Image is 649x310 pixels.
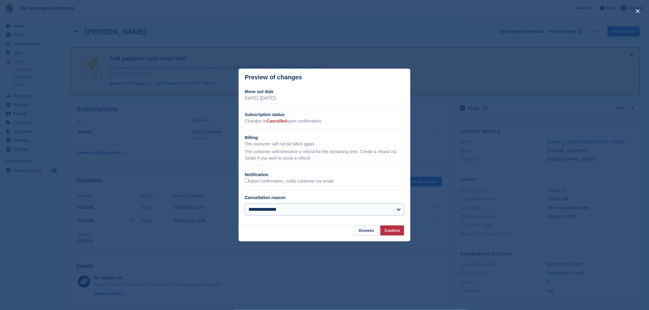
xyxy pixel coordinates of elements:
input: Upon confirmation, notify customer via email. [245,179,249,183]
p: Preview of changes [245,74,302,81]
p: Changes to upon confirmation. [245,118,404,124]
button: Dismiss [355,225,378,236]
label: Cancellation reason [245,195,286,200]
label: Upon confirmation, notify customer via email. [245,179,334,184]
p: The customer will not be billed again. [245,141,404,147]
button: close [633,6,643,16]
em: not [278,149,284,154]
p: The customer will receive a refund for the remaining time. Create a refund via Stripe if you wish... [245,149,404,161]
h2: Billing [245,134,404,141]
span: Cancelled [267,119,287,123]
button: Confirm [380,225,404,236]
h2: Move out date [245,89,404,95]
h2: Subscription status [245,112,404,118]
h2: Notification [245,172,404,178]
p: [DATE] ([DATE]) [245,95,404,101]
